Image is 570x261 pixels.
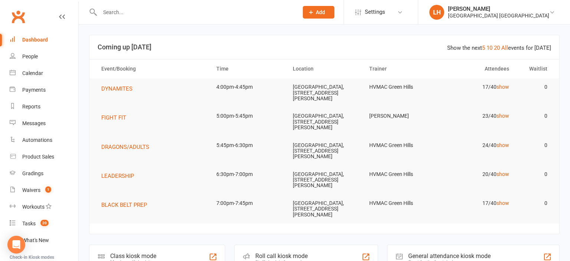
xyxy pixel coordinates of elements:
div: [PERSON_NAME] [448,6,549,12]
div: Roll call kiosk mode [255,252,309,260]
span: Settings [365,4,385,20]
th: Trainer [363,59,439,78]
a: 10 [487,45,492,51]
button: Add [303,6,334,19]
td: 24/40 [439,137,515,154]
div: Show the next events for [DATE] [447,43,551,52]
button: FIGHT FIT [101,113,131,122]
div: Calendar [22,70,43,76]
th: Event/Booking [95,59,210,78]
td: 5:45pm-6:30pm [210,137,286,154]
div: [GEOGRAPHIC_DATA] [GEOGRAPHIC_DATA] [448,12,549,19]
div: Workouts [22,204,45,210]
span: LEADERSHIP [101,173,134,179]
td: [GEOGRAPHIC_DATA], [STREET_ADDRESS][PERSON_NAME] [286,78,363,107]
div: Messages [22,120,46,126]
input: Search... [98,7,293,17]
div: Payments [22,87,46,93]
th: Waitlist [516,59,554,78]
div: Automations [22,137,52,143]
div: People [22,53,38,59]
a: Tasks 20 [10,215,78,232]
div: Product Sales [22,154,54,160]
div: Waivers [22,187,40,193]
button: LEADERSHIP [101,172,139,180]
a: Product Sales [10,149,78,165]
a: What's New [10,232,78,249]
span: Add [316,9,325,15]
td: [GEOGRAPHIC_DATA], [STREET_ADDRESS][PERSON_NAME] [286,107,363,136]
th: Location [286,59,363,78]
th: Attendees [439,59,515,78]
td: HVMAC Green Hills [363,78,439,96]
a: Gradings [10,165,78,182]
a: show [497,113,509,119]
span: DYNAMITES [101,85,132,92]
td: 0 [516,107,554,125]
span: 1 [45,186,51,193]
td: [GEOGRAPHIC_DATA], [STREET_ADDRESS][PERSON_NAME] [286,195,363,224]
a: Workouts [10,199,78,215]
div: Tasks [22,221,36,226]
button: BLACK BELT PREP [101,200,152,209]
a: People [10,48,78,65]
div: Dashboard [22,37,48,43]
a: 20 [494,45,500,51]
a: show [497,84,509,90]
td: HVMAC Green Hills [363,137,439,154]
div: LH [429,5,444,20]
a: 5 [482,45,485,51]
td: 0 [516,195,554,212]
a: All [501,45,508,51]
a: Calendar [10,65,78,82]
div: Gradings [22,170,43,176]
span: 20 [40,220,49,226]
th: Time [210,59,286,78]
a: show [497,142,509,148]
td: 17/40 [439,195,515,212]
td: 7:00pm-7:45pm [210,195,286,212]
h3: Coming up [DATE] [98,43,551,51]
td: 20/40 [439,166,515,183]
td: [GEOGRAPHIC_DATA], [STREET_ADDRESS][PERSON_NAME] [286,166,363,195]
a: Dashboard [10,32,78,48]
td: 5:00pm-5:45pm [210,107,286,125]
a: Reports [10,98,78,115]
span: DRAGONS/ADULTS [101,144,149,150]
a: show [497,171,509,177]
td: HVMAC Green Hills [363,166,439,183]
td: 0 [516,78,554,96]
td: [GEOGRAPHIC_DATA], [STREET_ADDRESS][PERSON_NAME] [286,137,363,166]
div: Reports [22,104,40,110]
td: HVMAC Green Hills [363,195,439,212]
td: 4:00pm-4:45pm [210,78,286,96]
a: show [497,200,509,206]
a: Payments [10,82,78,98]
span: BLACK BELT PREP [101,202,147,208]
td: 23/40 [439,107,515,125]
a: Waivers 1 [10,182,78,199]
button: DYNAMITES [101,84,138,93]
div: What's New [22,237,49,243]
div: Open Intercom Messenger [7,236,25,254]
a: Messages [10,115,78,132]
td: 6:30pm-7:00pm [210,166,286,183]
td: 0 [516,137,554,154]
span: FIGHT FIT [101,114,126,121]
a: Clubworx [9,7,27,26]
div: General attendance kiosk mode [408,252,491,260]
button: DRAGONS/ADULTS [101,143,154,151]
td: [PERSON_NAME] [363,107,439,125]
a: Automations [10,132,78,149]
td: 0 [516,166,554,183]
td: 17/40 [439,78,515,96]
div: Class kiosk mode [110,252,156,260]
